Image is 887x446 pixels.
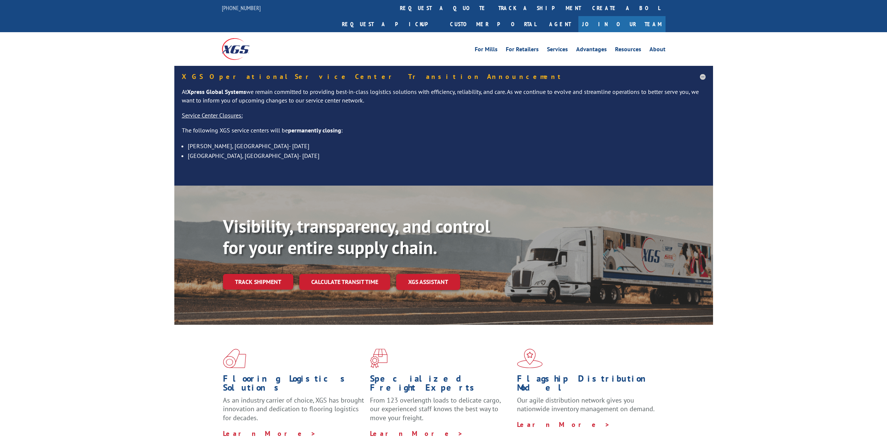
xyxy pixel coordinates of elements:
[517,420,610,429] a: Learn More >
[370,396,511,429] p: From 123 overlength loads to delicate cargo, our experienced staff knows the best way to move you...
[182,73,706,80] h5: XGS Operational Service Center Transition Announcement
[396,274,460,290] a: XGS ASSISTANT
[542,16,578,32] a: Agent
[223,214,490,259] b: Visibility, transparency, and control for your entire supply chain.
[187,88,246,95] strong: Xpress Global Systems
[517,349,543,368] img: xgs-icon-flagship-distribution-model-red
[188,151,706,161] li: [GEOGRAPHIC_DATA], [GEOGRAPHIC_DATA]- [DATE]
[475,46,498,55] a: For Mills
[370,349,388,368] img: xgs-icon-focused-on-flooring-red
[223,349,246,368] img: xgs-icon-total-supply-chain-intelligence-red
[223,396,364,422] span: As an industry carrier of choice, XGS has brought innovation and dedication to flooring logistics...
[223,274,293,290] a: Track shipment
[182,126,706,141] p: The following XGS service centers will be :
[336,16,444,32] a: Request a pickup
[182,111,243,119] u: Service Center Closures:
[517,396,655,413] span: Our agile distribution network gives you nationwide inventory management on demand.
[615,46,641,55] a: Resources
[370,429,463,438] a: Learn More >
[649,46,666,55] a: About
[288,126,341,134] strong: permanently closing
[578,16,666,32] a: Join Our Team
[576,46,607,55] a: Advantages
[182,88,706,111] p: At we remain committed to providing best-in-class logistics solutions with efficiency, reliabilit...
[444,16,542,32] a: Customer Portal
[223,429,316,438] a: Learn More >
[188,141,706,151] li: [PERSON_NAME], [GEOGRAPHIC_DATA]- [DATE]
[370,374,511,396] h1: Specialized Freight Experts
[547,46,568,55] a: Services
[222,4,261,12] a: [PHONE_NUMBER]
[506,46,539,55] a: For Retailers
[299,274,390,290] a: Calculate transit time
[223,374,364,396] h1: Flooring Logistics Solutions
[517,374,658,396] h1: Flagship Distribution Model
